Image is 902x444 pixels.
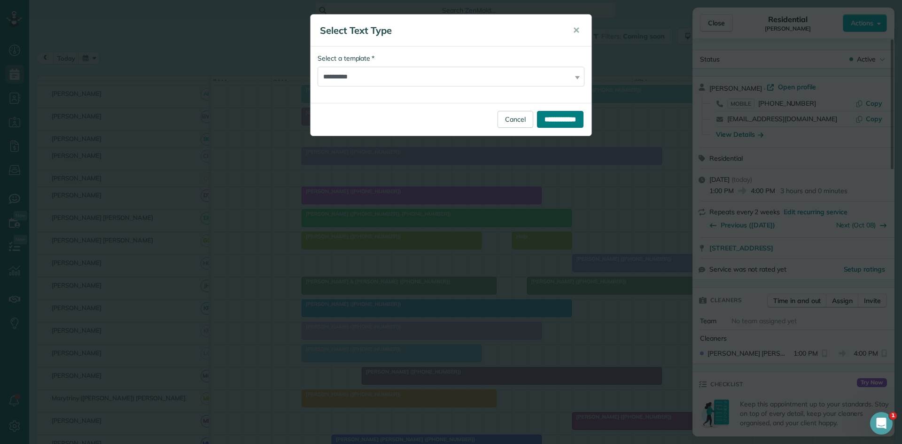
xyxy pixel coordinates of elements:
[318,54,374,63] label: Select a template
[889,412,897,420] span: 1
[320,24,560,37] h5: Select Text Type
[870,412,893,435] iframe: Intercom live chat
[498,111,533,128] a: Cancel
[573,25,580,36] span: ✕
